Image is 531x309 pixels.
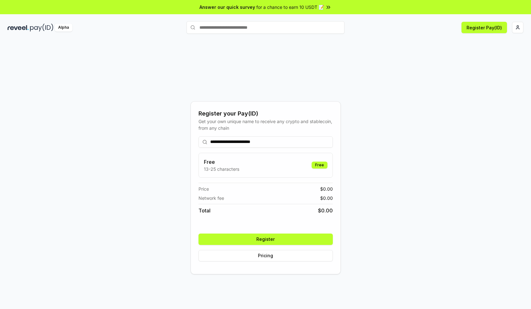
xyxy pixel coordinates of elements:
span: $ 0.00 [318,207,333,214]
img: reveel_dark [8,24,29,32]
img: pay_id [30,24,53,32]
div: Get your own unique name to receive any crypto and stablecoin, from any chain [198,118,333,131]
button: Register Pay(ID) [461,22,507,33]
span: $ 0.00 [320,195,333,201]
button: Register [198,234,333,245]
h3: Free [204,158,239,166]
div: Alpha [55,24,72,32]
div: Free [312,162,327,169]
button: Pricing [198,250,333,261]
span: Network fee [198,195,224,201]
span: Price [198,186,209,192]
div: Register your Pay(ID) [198,109,333,118]
p: 13-25 characters [204,166,239,172]
span: $ 0.00 [320,186,333,192]
span: for a chance to earn 10 USDT 📝 [256,4,324,10]
span: Total [198,207,211,214]
span: Answer our quick survey [199,4,255,10]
